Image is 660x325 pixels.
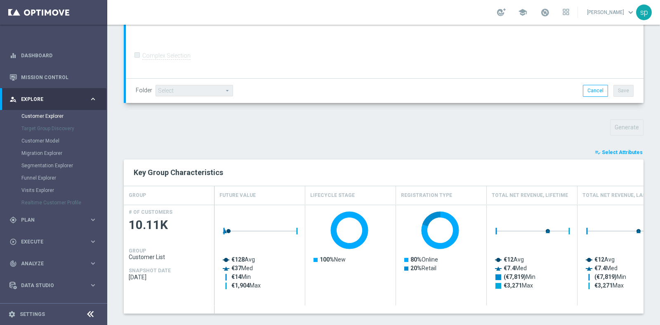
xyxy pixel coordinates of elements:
[9,96,17,103] i: person_search
[89,260,97,267] i: keyboard_arrow_right
[21,150,86,157] a: Migration Explorer
[9,216,17,224] i: gps_fixed
[142,52,191,60] label: Complex Selection
[594,148,643,157] button: playlist_add_check Select Attributes
[320,256,346,263] text: New
[89,281,97,289] i: keyboard_arrow_right
[9,238,17,246] i: play_circle_outline
[610,119,643,136] button: Generate
[9,282,97,289] button: Data Studio keyboard_arrow_right
[594,265,606,271] tspan: €7.4
[21,184,106,196] div: Visits Explorer
[21,296,86,318] a: Optibot
[504,282,533,289] text: Max
[594,282,613,289] tspan: €3,271
[613,85,634,96] button: Save
[626,8,635,17] span: keyboard_arrow_down
[602,150,643,155] span: Select Attributes
[595,150,601,155] i: playlist_add_check
[231,265,241,271] tspan: €37
[21,261,89,266] span: Analyze
[518,8,527,17] span: school
[320,256,334,263] tspan: 100%
[219,188,256,203] h4: Future Value
[594,265,618,271] text: Med
[124,205,214,306] div: Press SPACE to select this row.
[9,96,89,103] div: Explore
[129,274,210,281] span: 2025-09-17
[9,282,89,289] div: Data Studio
[594,282,624,289] text: Max
[504,274,535,281] text: Min
[594,274,617,281] tspan: (€7,819)
[21,97,89,102] span: Explore
[21,110,106,122] div: Customer Explorer
[231,282,261,289] text: Max
[231,274,251,280] text: Min
[410,256,422,263] tspan: 80%
[21,138,86,144] a: Customer Model
[129,254,210,260] span: Customer List
[21,187,86,194] a: Visits Explorer
[504,256,514,263] tspan: €12
[21,135,106,147] div: Customer Model
[9,66,97,88] div: Mission Control
[9,52,17,59] i: equalizer
[9,296,97,318] div: Optibot
[9,44,97,66] div: Dashboard
[594,256,604,263] tspan: €12
[401,188,452,203] h4: Registration Type
[89,95,97,103] i: keyboard_arrow_right
[504,282,522,289] tspan: €3,271
[21,196,106,209] div: Realtime Customer Profile
[9,260,17,267] i: track_changes
[231,265,253,271] text: Med
[21,159,106,172] div: Segmentation Explorer
[21,175,86,181] a: Funnel Explorer
[89,238,97,246] i: keyboard_arrow_right
[9,238,97,245] button: play_circle_outline Execute keyboard_arrow_right
[129,217,210,233] span: 10.11K
[129,268,171,274] h4: SNAPSHOT DATE
[21,122,106,135] div: Target Group Discovery
[21,283,89,288] span: Data Studio
[136,87,152,94] label: Folder
[129,209,172,215] h4: # OF CUSTOMERS
[504,265,527,271] text: Med
[129,248,146,254] h4: GROUP
[504,274,526,281] tspan: (€7,819)
[594,274,626,281] text: Min
[492,188,568,203] h4: Total Net Revenue, Lifetime
[9,260,97,267] button: track_changes Analyze keyboard_arrow_right
[9,96,97,103] button: person_search Explore keyboard_arrow_right
[9,52,97,59] button: equalizer Dashboard
[9,74,97,81] button: Mission Control
[231,282,250,289] tspan: €1,904
[410,256,438,263] text: Online
[8,311,16,318] i: settings
[21,66,97,88] a: Mission Control
[21,239,89,244] span: Execute
[504,265,516,271] tspan: €7.4
[586,6,636,19] a: [PERSON_NAME]keyboard_arrow_down
[89,216,97,224] i: keyboard_arrow_right
[21,147,106,159] div: Migration Explorer
[410,265,422,271] tspan: 20%
[636,5,652,20] div: sp
[9,217,97,223] button: gps_fixed Plan keyboard_arrow_right
[9,238,89,246] div: Execute
[583,85,608,96] button: Cancel
[21,113,86,119] a: Customer Explorer
[231,274,242,280] tspan: €14
[9,216,89,224] div: Plan
[231,256,245,263] tspan: €128
[310,188,355,203] h4: Lifecycle Stage
[129,188,146,203] h4: GROUP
